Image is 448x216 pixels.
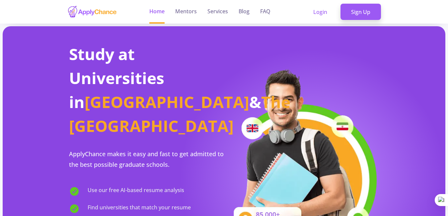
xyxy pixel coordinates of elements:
[249,91,261,113] span: &
[69,43,164,113] span: Study at Universities in
[67,5,117,18] img: applychance logo
[69,150,224,168] span: ApplyChance makes it easy and fast to get admitted to the best possible graduate schools.
[340,4,381,20] a: Sign Up
[85,91,249,113] span: [GEOGRAPHIC_DATA]
[88,203,191,214] span: Find universities that match your resume
[303,4,338,20] a: Login
[88,186,184,197] span: Use our free AI-based resume analysis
